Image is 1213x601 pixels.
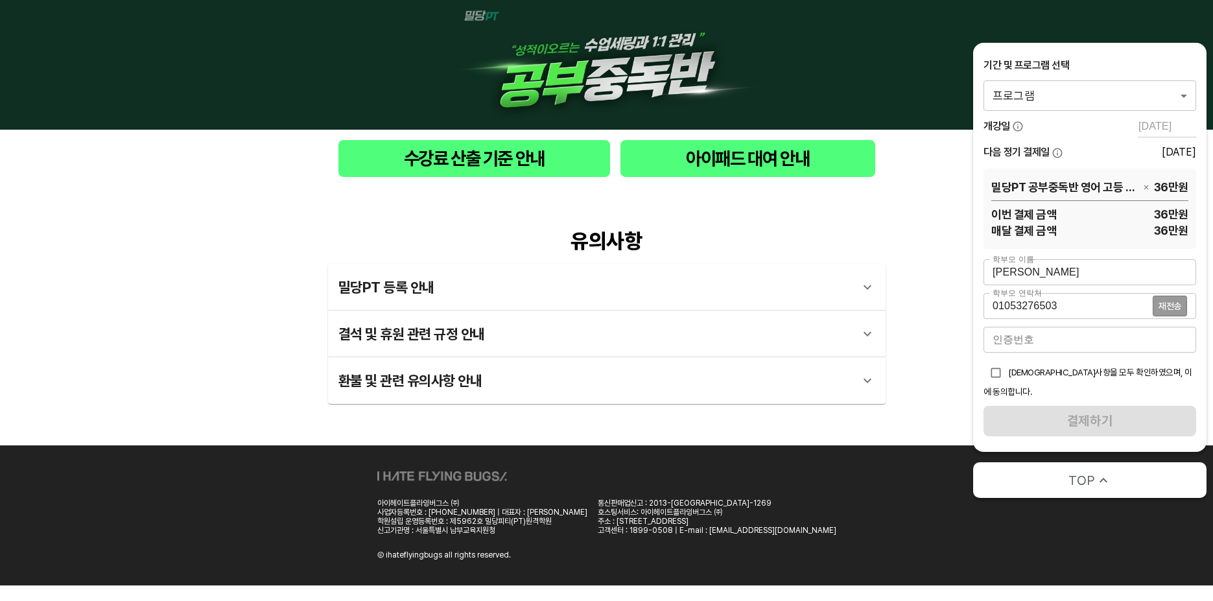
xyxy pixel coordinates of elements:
[338,140,611,177] button: 수강료 산출 기준 안내
[983,80,1196,110] div: 프로그램
[1162,146,1196,158] div: [DATE]
[451,10,762,119] img: 1
[620,140,875,177] button: 아이패드 대여 안내
[991,222,1056,239] span: 매달 결제 금액
[1068,471,1095,489] span: TOP
[338,318,852,349] div: 결석 및 휴원 관련 규정 안내
[338,272,852,303] div: 밀당PT 등록 안내
[377,517,587,526] div: 학원설립 운영등록번호 : 제5962호 밀당피티(PT)원격학원
[328,357,886,404] div: 환불 및 관련 유의사항 안내
[1153,296,1187,316] button: 재전송
[377,550,511,560] div: Ⓒ ihateflyingbugs all rights reserved.
[631,145,864,172] span: 아이패드 대여 안내
[328,229,886,253] div: 유의사항
[983,119,1010,134] span: 개강일
[983,293,1153,319] input: 학부모 연락처를 입력해주세요
[1056,206,1188,222] span: 36만 원
[983,367,1192,397] span: [DEMOGRAPHIC_DATA]사항을 모두 확인하였으며, 이에 동의합니다.
[983,58,1196,73] div: 기간 및 프로그램 선택
[328,311,886,357] div: 결석 및 휴원 관련 규정 안내
[983,145,1050,159] span: 다음 정기 결제일
[598,499,836,508] div: 통신판매업신고 : 2013-[GEOGRAPHIC_DATA]-1269
[991,206,1056,222] span: 이번 결제 금액
[973,462,1207,498] button: TOP
[1056,222,1188,239] span: 36만 원
[377,471,507,481] img: ihateflyingbugs
[983,259,1196,285] input: 학부모 이름을 입력해주세요
[1154,179,1188,195] span: 36만 원
[338,365,852,396] div: 환불 및 관련 유의사항 안내
[991,179,1138,195] span: 밀당PT 공부중독반 영어 고등 압축반 1개월
[377,526,587,535] div: 신고기관명 : 서울특별시 남부교육지원청
[598,517,836,526] div: 주소 : [STREET_ADDRESS]
[598,526,836,535] div: 고객센터 : 1899-0508 | E-mail : [EMAIL_ADDRESS][DOMAIN_NAME]
[349,145,600,172] span: 수강료 산출 기준 안내
[1159,301,1181,311] span: 재전송
[377,499,587,508] div: 아이헤이트플라잉버그스 ㈜
[598,508,836,517] div: 호스팅서비스: 아이헤이트플라잉버그스 ㈜
[377,508,587,517] div: 사업자등록번호 : [PHONE_NUMBER] | 대표자 : [PERSON_NAME]
[328,264,886,311] div: 밀당PT 등록 안내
